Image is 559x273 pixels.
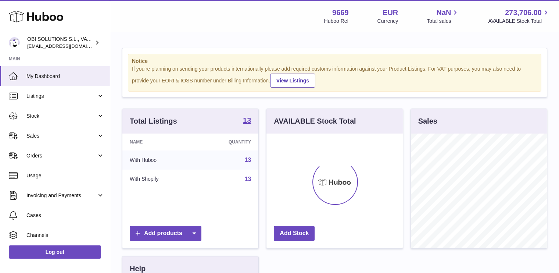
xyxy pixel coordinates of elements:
[26,212,104,219] span: Cases
[274,116,356,126] h3: AVAILABLE Stock Total
[130,226,201,241] a: Add products
[488,8,550,25] a: 273,706.00 AVAILABLE Stock Total
[26,113,97,120] span: Stock
[505,8,542,18] span: 273,706.00
[436,8,451,18] span: NaN
[26,132,97,139] span: Sales
[427,18,459,25] span: Total sales
[132,58,537,65] strong: Notice
[26,152,97,159] span: Orders
[427,8,459,25] a: NaN Total sales
[418,116,437,126] h3: Sales
[26,73,104,80] span: My Dashboard
[332,8,349,18] strong: 9669
[26,232,104,239] span: Channels
[9,245,101,259] a: Log out
[27,36,93,50] div: OBI SOLUTIONS S.L., VAT: B70911078
[26,93,97,100] span: Listings
[383,8,398,18] strong: EUR
[270,74,315,88] a: View Listings
[9,37,20,48] img: hello@myobistore.com
[26,172,104,179] span: Usage
[27,43,108,49] span: [EMAIL_ADDRESS][DOMAIN_NAME]
[122,150,196,170] td: With Huboo
[274,226,315,241] a: Add Stock
[196,134,259,150] th: Quantity
[488,18,550,25] span: AVAILABLE Stock Total
[245,157,251,163] a: 13
[26,192,97,199] span: Invoicing and Payments
[377,18,398,25] div: Currency
[130,116,177,126] h3: Total Listings
[245,176,251,182] a: 13
[243,117,251,124] strong: 13
[122,134,196,150] th: Name
[324,18,349,25] div: Huboo Ref
[243,117,251,125] a: 13
[132,65,537,88] div: If you're planning on sending your products internationally please add required customs informati...
[122,170,196,189] td: With Shopify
